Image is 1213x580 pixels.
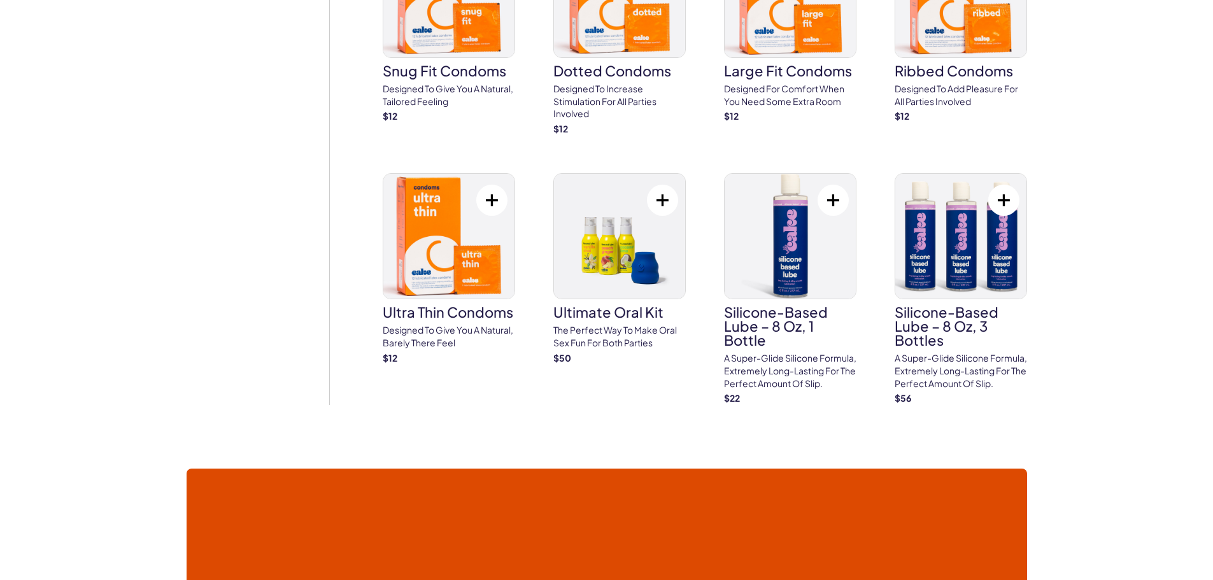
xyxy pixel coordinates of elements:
h3: ultimate oral kit [553,305,686,319]
h3: Silicone-Based Lube – 8 oz, 3 bottles [895,305,1027,347]
p: Designed to give you a natural, barely there feel [383,324,515,349]
p: A super-glide silicone formula, extremely long-lasting for the perfect amount of slip. [895,352,1027,390]
h3: Ultra Thin Condoms [383,305,515,319]
a: Silicone-Based Lube – 8 oz, 3 bottlesSilicone-Based Lube – 8 oz, 3 bottlesA super-glide silicone ... [895,173,1027,404]
h3: Large Fit Condoms [724,64,856,78]
p: Designed to increase stimulation for all parties involved [553,83,686,120]
img: Ultra Thin Condoms [383,174,514,299]
p: Designed for comfort when you need some extra room [724,83,856,108]
strong: $ 50 [553,352,571,364]
strong: $ 56 [895,392,911,404]
a: Ultra Thin CondomsUltra Thin CondomsDesigned to give you a natural, barely there feel$12 [383,173,515,364]
p: Designed to give you a natural, tailored feeling [383,83,515,108]
a: Silicone-Based Lube – 8 oz, 1 bottleSilicone-Based Lube – 8 oz, 1 bottleA super-glide silicone fo... [724,173,856,404]
strong: $ 12 [724,110,739,122]
img: ultimate oral kit [554,174,685,299]
strong: $ 12 [895,110,909,122]
h3: Silicone-Based Lube – 8 oz, 1 bottle [724,305,856,347]
a: ultimate oral kitultimate oral kitThe perfect way to make oral sex fun for both parties$50 [553,173,686,364]
p: The perfect way to make oral sex fun for both parties [553,324,686,349]
p: Designed to add pleasure for all parties involved [895,83,1027,108]
strong: $ 22 [724,392,740,404]
img: Silicone-Based Lube – 8 oz, 3 bottles [895,174,1026,299]
strong: $ 12 [383,110,397,122]
strong: $ 12 [553,123,568,134]
h3: Ribbed Condoms [895,64,1027,78]
h3: Snug Fit Condoms [383,64,515,78]
h3: Dotted Condoms [553,64,686,78]
p: A super-glide silicone formula, extremely long-lasting for the perfect amount of slip. [724,352,856,390]
img: Silicone-Based Lube – 8 oz, 1 bottle [725,174,856,299]
strong: $ 12 [383,352,397,364]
